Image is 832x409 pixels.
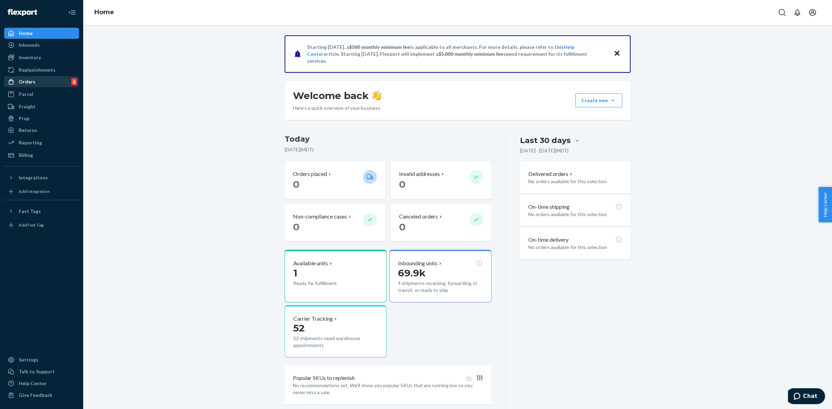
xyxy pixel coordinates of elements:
[398,267,426,279] span: 69.9k
[528,178,622,185] p: No orders available for this selection
[19,103,36,110] div: Freight
[528,211,622,218] p: No orders available for this selection
[613,49,622,59] button: Close
[806,6,820,19] button: Open account menu
[293,382,483,396] p: No recommendations yet. We’ll show you popular SKUs that are running low so you never miss a sale.
[293,280,357,287] p: Ready for fulfillment
[4,113,79,124] a: Prep
[349,44,410,50] span: $500 monthly minimum fee
[575,94,622,107] button: Create new
[19,54,41,61] div: Inventory
[391,204,491,241] button: Canceled orders 0
[4,390,79,401] button: Give Feedback
[19,139,42,146] div: Reporting
[520,147,569,154] p: [DATE] - [DATE] ( MDT )
[285,250,387,302] button: Available units1Ready for fulfillment
[4,76,79,87] a: Orders6
[398,280,483,294] p: 4 shipments receiving, forwarding, in transit, or ready to ship
[818,187,832,222] button: Help Center
[4,206,79,217] button: Fast Tags
[285,305,387,358] button: Carrier Tracking5252 shipments need warehouse appointments
[19,42,40,48] div: Inbounds
[775,6,789,19] button: Open Search Box
[399,178,406,190] span: 0
[293,322,305,334] span: 52
[4,52,79,63] a: Inventory
[528,236,569,244] p: On-time delivery
[4,172,79,183] button: Integrations
[8,9,37,16] img: Flexport logo
[19,127,37,134] div: Returns
[307,44,607,64] p: Starting [DATE], a is applicable to all merchants. For more details, please refer to this article...
[4,89,79,100] a: Parcel
[19,188,50,194] div: Add Integration
[293,105,381,112] p: Here’s a quick overview of your business
[520,135,571,146] div: Last 30 days
[293,374,355,382] p: Popular SKUs to replenish
[528,203,570,211] p: On-time shipping
[19,78,35,85] div: Orders
[790,6,804,19] button: Open notifications
[4,125,79,136] a: Returns
[19,392,52,399] div: Give Feedback
[528,244,622,251] p: No orders available for this selection
[399,170,440,178] p: Invalid addresses
[71,78,77,85] div: 6
[293,315,333,323] p: Carrier Tracking
[285,134,492,145] h3: Today
[4,101,79,112] a: Freight
[372,91,381,100] img: hand-wave emoji
[89,2,120,23] ol: breadcrumbs
[4,378,79,389] a: Help Center
[19,368,55,375] div: Talk to Support
[293,178,300,190] span: 0
[4,137,79,148] a: Reporting
[19,356,38,363] div: Settings
[19,174,48,181] div: Integrations
[293,259,328,267] p: Available units
[399,213,438,221] p: Canceled orders
[389,250,491,302] button: Inbounding units69.9k4 shipments receiving, forwarding, in transit, or ready to ship
[94,8,114,16] a: Home
[4,220,79,231] a: Add Fast Tag
[439,51,503,57] span: $5,000 monthly minimum fee
[4,39,79,51] a: Inbounds
[293,221,300,233] span: 0
[19,152,33,159] div: Billing
[788,388,825,406] iframe: Opens a widget where you can chat to one of our agents
[293,267,297,279] span: 1
[4,28,79,39] a: Home
[293,335,378,349] p: 52 shipments need warehouse appointments
[285,146,492,153] p: [DATE] ( MDT )
[391,162,491,199] button: Invalid addresses 0
[293,89,381,102] h1: Welcome back
[398,259,437,267] p: Inbounding units
[528,170,574,178] button: Delivered orders
[19,222,44,228] div: Add Fast Tag
[19,91,33,98] div: Parcel
[19,208,41,215] div: Fast Tags
[285,204,385,241] button: Non-compliance cases 0
[19,115,29,122] div: Prep
[19,30,33,37] div: Home
[19,66,55,73] div: Replenishments
[4,64,79,75] a: Replenishments
[4,150,79,161] a: Billing
[293,213,347,221] p: Non-compliance cases
[4,366,79,377] button: Talk to Support
[65,6,79,19] button: Close Navigation
[293,170,327,178] p: Orders placed
[399,221,406,233] span: 0
[4,354,79,365] a: Settings
[4,186,79,197] a: Add Integration
[285,162,385,199] button: Orders placed 0
[19,380,47,387] div: Help Center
